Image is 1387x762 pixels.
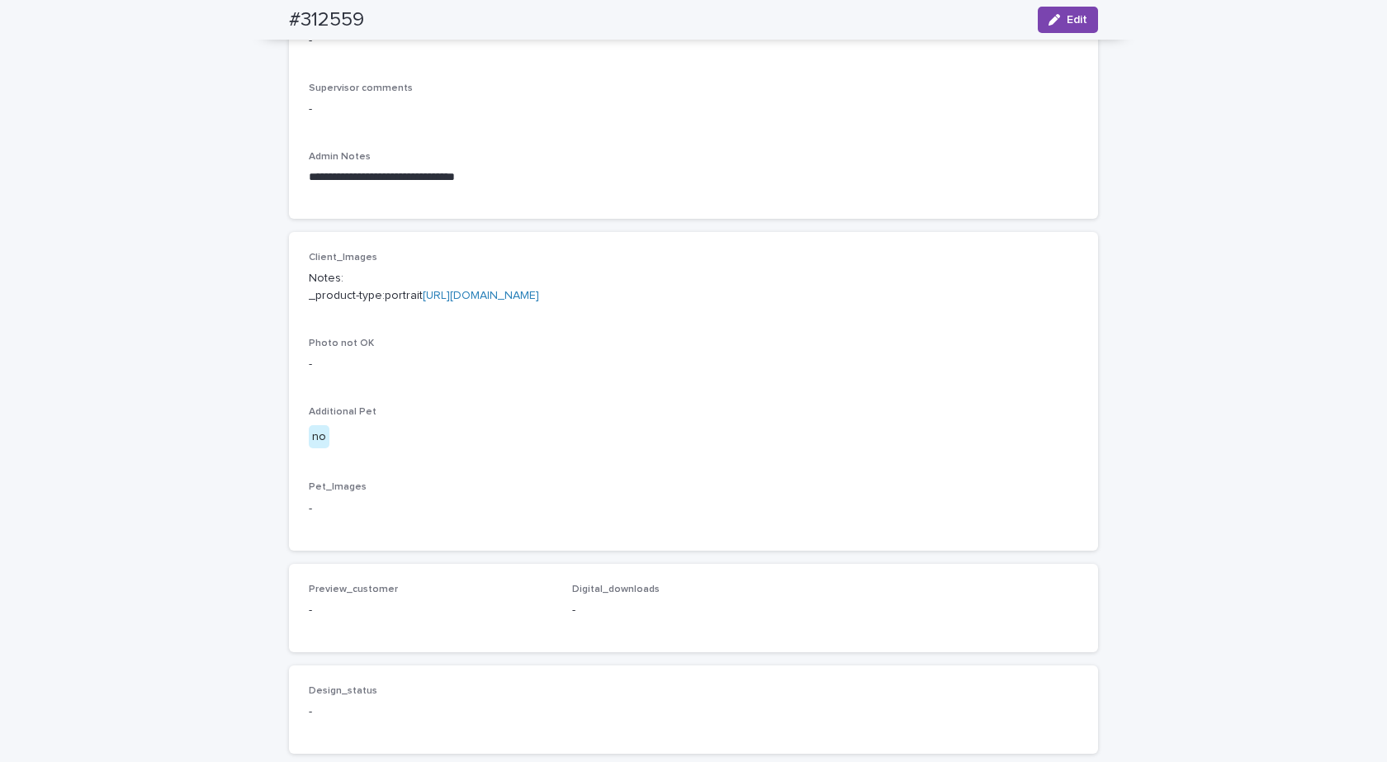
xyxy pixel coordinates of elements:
[1038,7,1098,33] button: Edit
[309,602,552,619] p: -
[289,8,364,32] h2: #312559
[309,356,1078,373] p: -
[309,101,1078,118] p: -
[309,425,329,449] div: no
[309,83,413,93] span: Supervisor comments
[423,290,539,301] a: [URL][DOMAIN_NAME]
[1067,14,1087,26] span: Edit
[309,32,1078,50] p: -
[309,482,367,492] span: Pet_Images
[309,686,377,696] span: Design_status
[309,500,1078,518] p: -
[309,253,377,263] span: Client_Images
[572,602,816,619] p: -
[309,703,552,721] p: -
[572,585,660,594] span: Digital_downloads
[309,338,374,348] span: Photo not OK
[309,270,1078,305] p: Notes: _product-type:portrait
[309,407,376,417] span: Additional Pet
[309,585,398,594] span: Preview_customer
[309,152,371,162] span: Admin Notes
